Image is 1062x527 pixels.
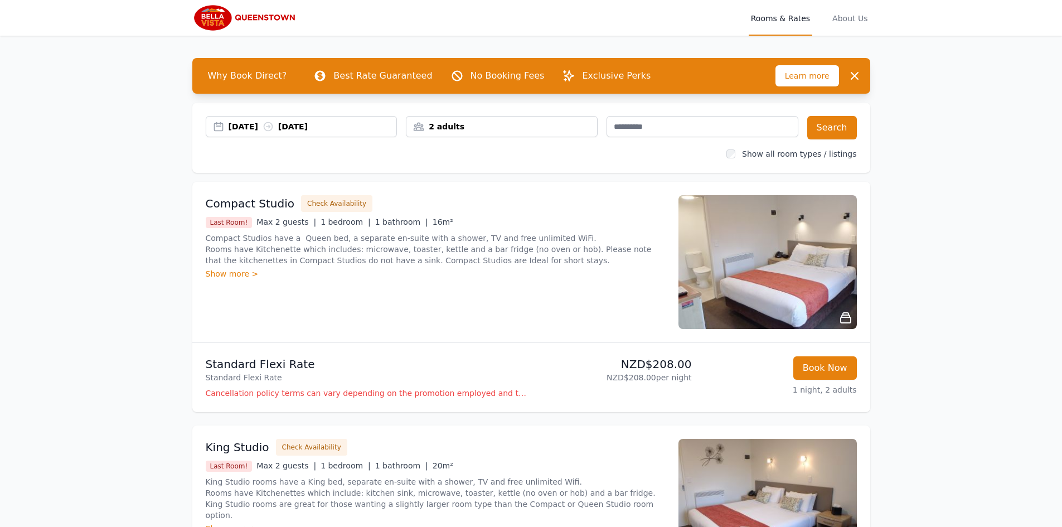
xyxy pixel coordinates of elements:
[206,372,527,383] p: Standard Flexi Rate
[206,461,253,472] span: Last Room!
[206,439,269,455] h3: King Studio
[199,65,296,87] span: Why Book Direct?
[406,121,597,132] div: 2 adults
[793,356,857,380] button: Book Now
[321,461,371,470] span: 1 bedroom |
[333,69,432,83] p: Best Rate Guaranteed
[206,476,665,521] p: King Studio rooms have a King bed, separate en-suite with a shower, TV and free unlimited Wifi. R...
[256,461,316,470] span: Max 2 guests |
[206,196,295,211] h3: Compact Studio
[433,461,453,470] span: 20m²
[536,356,692,372] p: NZD$208.00
[229,121,397,132] div: [DATE] [DATE]
[807,116,857,139] button: Search
[206,233,665,266] p: Compact Studios have a Queen bed, a separate en-suite with a shower, TV and free unlimited WiFi. ...
[321,217,371,226] span: 1 bedroom |
[206,217,253,228] span: Last Room!
[301,195,372,212] button: Check Availability
[742,149,856,158] label: Show all room types / listings
[471,69,545,83] p: No Booking Fees
[206,356,527,372] p: Standard Flexi Rate
[276,439,347,456] button: Check Availability
[536,372,692,383] p: NZD$208.00 per night
[433,217,453,226] span: 16m²
[375,217,428,226] span: 1 bathroom |
[256,217,316,226] span: Max 2 guests |
[192,4,300,31] img: Bella Vista Queenstown
[375,461,428,470] span: 1 bathroom |
[775,65,839,86] span: Learn more
[701,384,857,395] p: 1 night, 2 adults
[582,69,651,83] p: Exclusive Perks
[206,268,665,279] div: Show more >
[206,388,527,399] p: Cancellation policy terms can vary depending on the promotion employed and the time of stay of th...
